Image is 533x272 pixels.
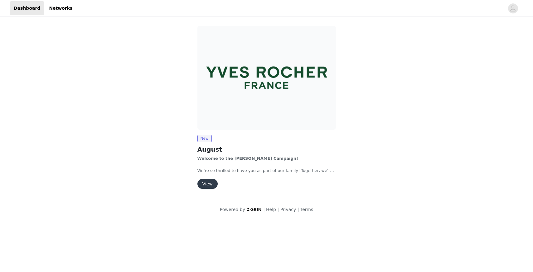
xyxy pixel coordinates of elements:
span: | [277,207,279,212]
span: New [197,135,212,142]
a: Dashboard [10,1,44,15]
span: Powered by [220,207,245,212]
a: Networks [45,1,76,15]
img: logo [246,207,262,211]
button: View [197,179,218,189]
h2: August [197,145,336,154]
a: View [197,182,218,186]
span: | [298,207,299,212]
img: Yves Rocher USA [197,26,336,130]
a: Help [266,207,276,212]
a: Terms [300,207,313,212]
span: | [263,207,265,212]
a: Privacy [280,207,296,212]
div: avatar [510,3,516,13]
strong: Welcome to the [PERSON_NAME] Campaign! [197,156,298,161]
p: We’re so thrilled to have you as part of our family! Together, we’re celebrating the incredible p... [197,168,336,174]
